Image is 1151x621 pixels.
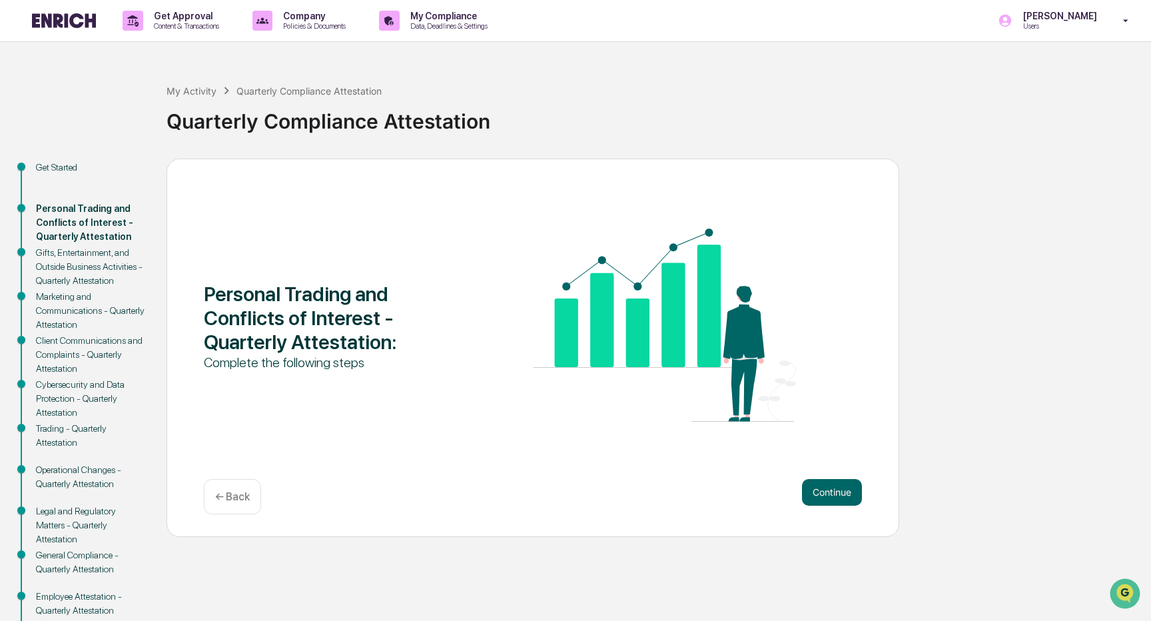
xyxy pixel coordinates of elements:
p: Policies & Documents [272,21,352,31]
span: Attestations [110,168,165,181]
p: Users [1012,21,1104,31]
div: Trading - Quarterly Attestation [36,422,145,450]
span: Data Lookup [27,193,84,207]
a: 🗄️Attestations [91,163,171,187]
a: 🔎Data Lookup [8,188,89,212]
span: Pylon [133,226,161,236]
p: My Compliance [400,11,494,21]
div: Gifts, Entertainment, and Outside Business Activities - Quarterly Attestation [36,246,145,288]
p: [PERSON_NAME] [1012,11,1104,21]
p: Get Approval [143,11,226,21]
div: Complete the following steps [204,354,467,371]
div: Personal Trading and Conflicts of Interest - Quarterly Attestation [36,202,145,244]
div: General Compliance - Quarterly Attestation [36,548,145,576]
div: Personal Trading and Conflicts of Interest - Quarterly Attestation : [204,282,467,354]
div: Legal and Regulatory Matters - Quarterly Attestation [36,504,145,546]
div: We're available if you need us! [45,115,169,126]
div: Quarterly Compliance Attestation [167,99,1144,133]
button: Start new chat [226,106,242,122]
p: Company [272,11,352,21]
img: 1746055101610-c473b297-6a78-478c-a979-82029cc54cd1 [13,102,37,126]
div: Operational Changes - Quarterly Attestation [36,463,145,491]
a: 🖐️Preclearance [8,163,91,187]
div: 🖐️ [13,169,24,180]
a: Powered byPylon [94,225,161,236]
img: logo [32,13,96,28]
div: Get Started [36,161,145,175]
p: How can we help? [13,28,242,49]
div: 🔎 [13,195,24,205]
div: Marketing and Communications - Quarterly Attestation [36,290,145,332]
p: Content & Transactions [143,21,226,31]
div: Start new chat [45,102,218,115]
div: My Activity [167,85,216,97]
iframe: Open customer support [1108,577,1144,613]
div: Employee Attestation - Quarterly Attestation [36,590,145,618]
div: Quarterly Compliance Attestation [236,85,382,97]
button: Continue [802,479,862,506]
p: Data, Deadlines & Settings [400,21,494,31]
span: Preclearance [27,168,86,181]
img: Personal Trading and Conflicts of Interest - Quarterly Attestation [533,229,796,422]
div: Client Communications and Complaints - Quarterly Attestation [36,334,145,376]
p: ← Back [215,490,250,503]
div: 🗄️ [97,169,107,180]
div: Cybersecurity and Data Protection - Quarterly Attestation [36,378,145,420]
